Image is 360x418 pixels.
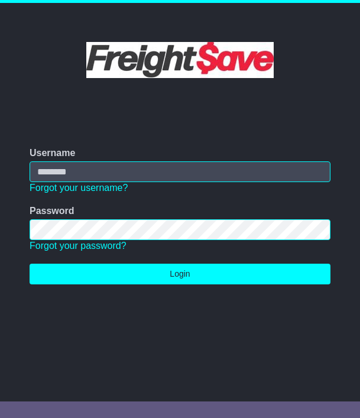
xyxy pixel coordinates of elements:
a: Forgot your username? [30,183,128,193]
img: Freight Save [86,42,274,78]
label: Username [30,147,75,158]
button: Login [30,264,330,284]
label: Password [30,205,74,216]
a: Forgot your password? [30,241,127,251]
